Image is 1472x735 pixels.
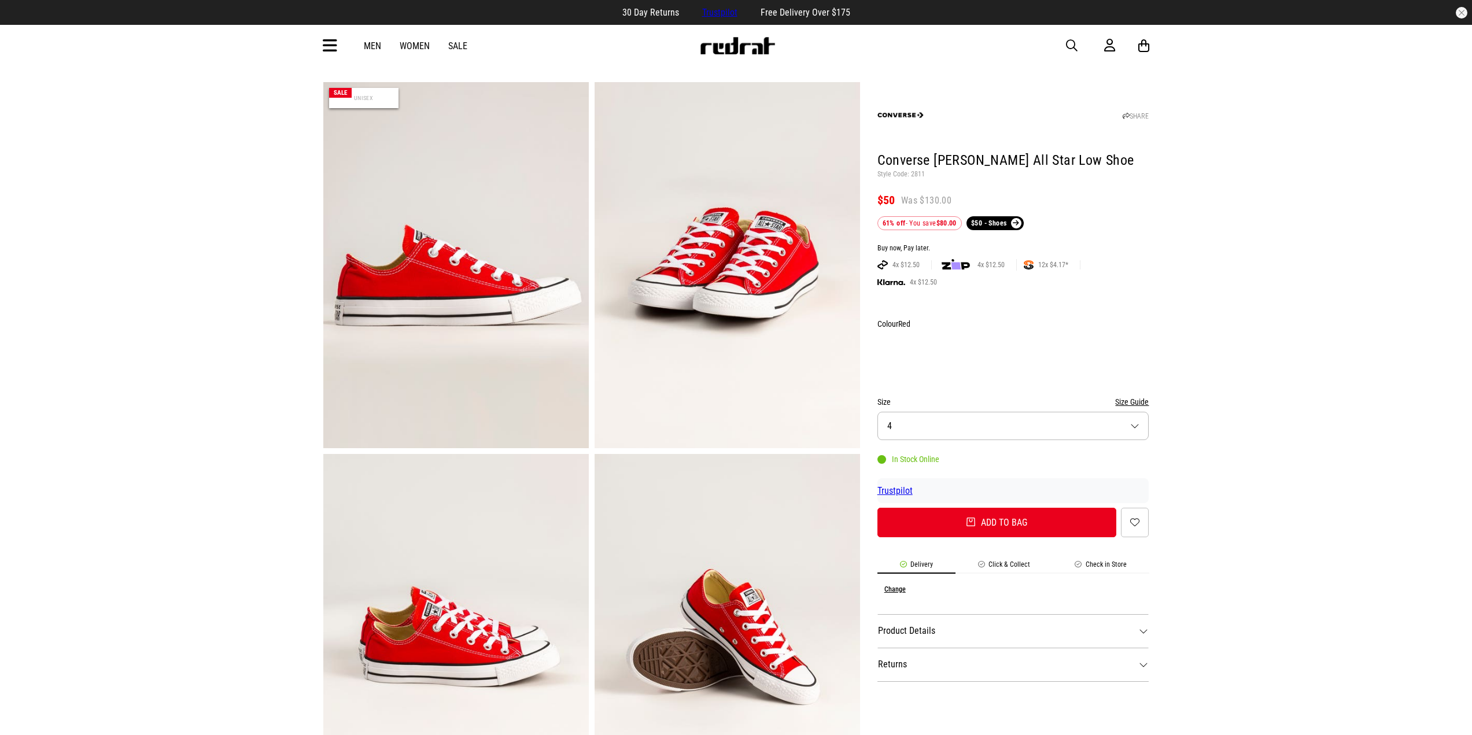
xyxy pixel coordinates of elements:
li: Delivery [877,560,955,574]
div: Colour [877,317,1149,331]
a: Men [364,40,381,51]
img: Converse Chuck Taylor All Star Low Shoe in Red [323,82,589,448]
span: SALE [334,89,347,97]
span: 12x $4.17* [1034,260,1073,269]
b: 61% off [883,219,906,227]
img: Converse [877,92,924,138]
img: Converse Chuck Taylor All Star Low Shoe in Red [595,82,860,448]
span: Red [898,319,910,328]
a: $50 - Shoes [966,216,1024,230]
span: 4 [887,420,892,431]
span: Unisex [329,88,399,108]
li: Click & Collect [955,560,1053,574]
img: zip [942,259,970,271]
div: Size [877,395,1149,409]
button: 4 [877,412,1149,440]
a: Sale [448,40,467,51]
span: 4x $12.50 [888,260,924,269]
span: 30 Day Returns [622,7,679,18]
button: Change [884,585,906,593]
li: Check in Store [1053,560,1149,574]
img: Redrat logo [699,37,776,54]
span: 4x $12.50 [973,260,1009,269]
a: Women [400,40,430,51]
img: KLARNA [877,279,905,286]
img: SPLITPAY [1024,260,1034,269]
dt: Product Details [877,614,1149,648]
span: Was $130.00 [901,194,951,207]
img: Red [879,335,908,375]
span: 4x $12.50 [905,278,942,287]
span: Free Delivery Over $175 [761,7,850,18]
div: - You save [877,216,962,230]
b: $80.00 [936,219,957,227]
h1: Converse [PERSON_NAME] All Star Low Shoe [877,152,1149,170]
span: $50 [877,193,895,207]
dt: Returns [877,648,1149,681]
a: SHARE [1123,112,1149,120]
button: Add to bag [877,508,1117,537]
a: Trustpilot [877,485,913,496]
button: Size Guide [1115,395,1149,409]
div: In Stock Online [877,455,939,464]
img: AFTERPAY [877,260,888,269]
a: Trustpilot [702,7,737,18]
p: Style Code: 2811 [877,170,1149,179]
div: Buy now, Pay later. [877,244,1149,253]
